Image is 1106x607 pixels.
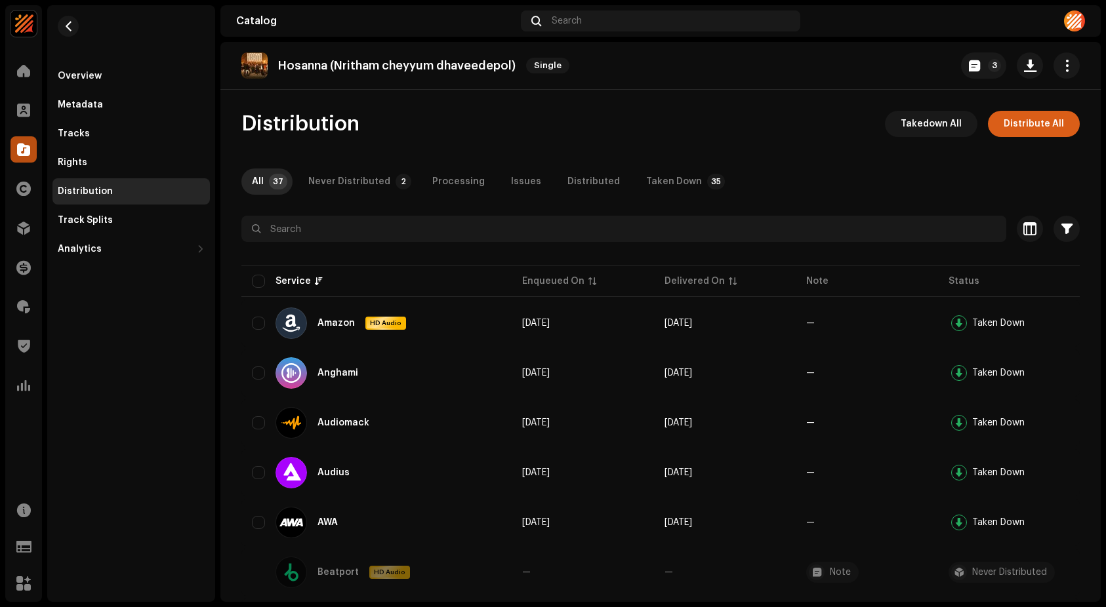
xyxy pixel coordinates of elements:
re-a-table-badge: — [806,518,815,527]
span: — [522,568,531,577]
div: Taken Down [972,468,1025,477]
p-badge: 37 [269,174,287,189]
div: Distributed [567,168,620,195]
div: Never Distributed [972,568,1047,577]
div: Taken Down [972,418,1025,427]
span: Oct 8, 2025 [665,368,692,378]
div: Catalog [236,16,516,26]
span: Single [526,58,569,73]
re-a-table-badge: — [806,368,815,378]
re-m-nav-item: Distribution [52,178,210,205]
div: Taken Down [972,319,1025,328]
div: Audiomack [317,418,369,427]
button: Takedown All [885,111,977,137]
div: AWA [317,518,338,527]
p-badge: 35 [707,174,725,189]
span: Oct 8, 2025 [665,468,692,477]
span: Takedown All [901,111,962,137]
div: Never Distributed [308,168,390,195]
re-a-table-badge: — [806,418,815,427]
re-m-nav-item: Track Splits [52,207,210,233]
re-a-table-badge: — [806,319,815,328]
p-badge: 2 [396,174,411,189]
div: Distribution [58,186,113,197]
span: Distribution [241,111,359,137]
img: 3ae168b7-2ab1-4a3e-ad5f-60fc8faef99b [241,52,268,79]
img: edf75770-94a4-4c7b-81a4-750147990cad [10,10,37,37]
p: Hosanna (Nritham cheyyum dhaveedepol) [278,59,516,73]
div: Taken Down [972,368,1025,378]
re-m-nav-item: Metadata [52,92,210,118]
button: Distribute All [988,111,1080,137]
div: Rights [58,157,87,168]
re-m-nav-item: Overview [52,63,210,89]
div: Overview [58,71,102,81]
span: Oct 8, 2025 [522,319,550,328]
div: Taken Down [972,518,1025,527]
span: Oct 8, 2025 [522,518,550,527]
span: Oct 8, 2025 [665,518,692,527]
div: Delivered On [665,275,725,288]
span: — [665,568,673,577]
div: Service [276,275,311,288]
span: Search [552,16,582,26]
div: Anghami [317,368,358,378]
re-m-nav-item: Tracks [52,121,210,147]
div: Taken Down [646,168,702,195]
span: HD Audio [371,568,409,577]
span: Oct 8, 2025 [522,368,550,378]
div: Enqueued On [522,275,584,288]
div: Analytics [58,244,102,254]
button: 3 [961,52,1006,79]
div: Beatport [317,568,359,577]
div: Track Splits [58,215,113,225]
div: Amazon [317,319,355,328]
span: Oct 8, 2025 [665,418,692,427]
div: Tracks [58,128,90,139]
div: Issues [511,168,541,195]
div: Metadata [58,100,103,110]
img: 1048eac3-76b2-48ef-9337-23e6f26afba7 [1064,10,1085,31]
input: Search [241,216,1006,242]
div: Audius [317,468,350,477]
re-m-nav-item: Rights [52,149,210,176]
span: Oct 8, 2025 [522,468,550,477]
span: Oct 8, 2025 [665,319,692,328]
span: Oct 8, 2025 [522,418,550,427]
p-badge: 3 [988,59,1001,72]
div: Processing [432,168,485,195]
div: Note [830,568,851,577]
div: All [252,168,264,195]
span: HD Audio [367,319,405,328]
re-m-nav-dropdown: Analytics [52,236,210,262]
re-a-table-badge: — [806,468,815,477]
span: Distribute All [1004,111,1064,137]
